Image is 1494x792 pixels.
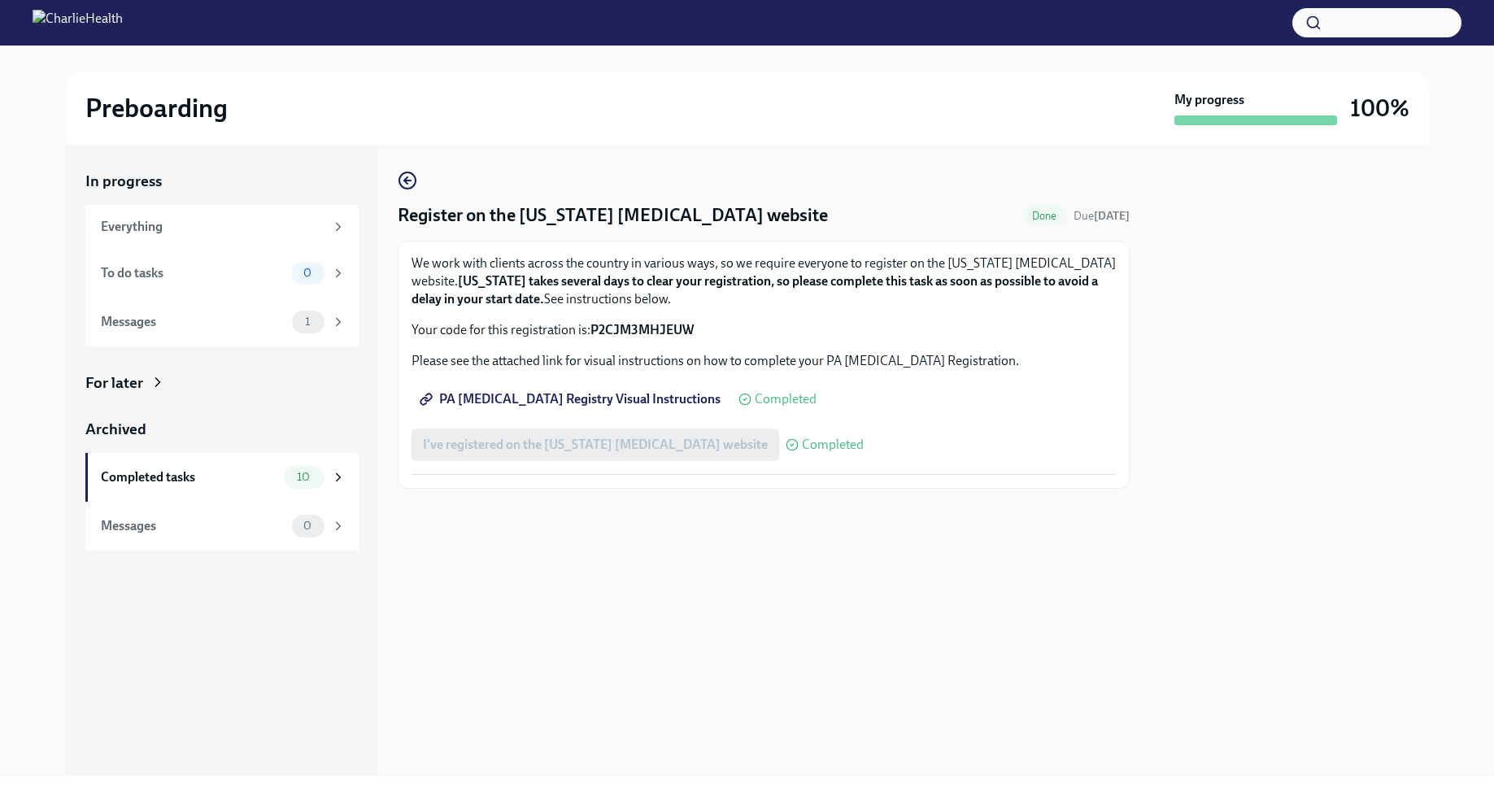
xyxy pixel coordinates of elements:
[412,352,1116,370] p: Please see the attached link for visual instructions on how to complete your PA [MEDICAL_DATA] Re...
[85,92,228,124] h2: Preboarding
[1350,94,1409,123] h3: 100%
[85,298,359,346] a: Messages1
[85,205,359,249] a: Everything
[85,171,359,192] a: In progress
[1074,208,1130,224] span: July 17th, 2025 08:00
[101,218,324,236] div: Everything
[295,315,320,328] span: 1
[412,255,1116,308] p: We work with clients across the country in various ways, so we require everyone to register on th...
[398,203,828,228] h4: Register on the [US_STATE] [MEDICAL_DATA] website
[1022,210,1067,222] span: Done
[85,372,359,394] a: For later
[294,267,321,279] span: 0
[287,471,320,483] span: 10
[423,391,721,407] span: PA [MEDICAL_DATA] Registry Visual Instructions
[85,372,143,394] div: For later
[101,313,285,331] div: Messages
[590,322,694,337] strong: P2CJM3MHJEUW
[755,393,817,406] span: Completed
[294,520,321,532] span: 0
[412,273,1098,307] strong: [US_STATE] takes several days to clear your registration, so please complete this task as soon as...
[33,10,123,36] img: CharlieHealth
[101,517,285,535] div: Messages
[802,438,864,451] span: Completed
[1074,209,1130,223] span: Due
[1174,91,1244,109] strong: My progress
[412,321,1116,339] p: Your code for this registration is:
[85,419,359,440] a: Archived
[85,453,359,502] a: Completed tasks10
[85,502,359,550] a: Messages0
[412,383,732,416] a: PA [MEDICAL_DATA] Registry Visual Instructions
[101,264,285,282] div: To do tasks
[85,249,359,298] a: To do tasks0
[101,468,277,486] div: Completed tasks
[1094,209,1130,223] strong: [DATE]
